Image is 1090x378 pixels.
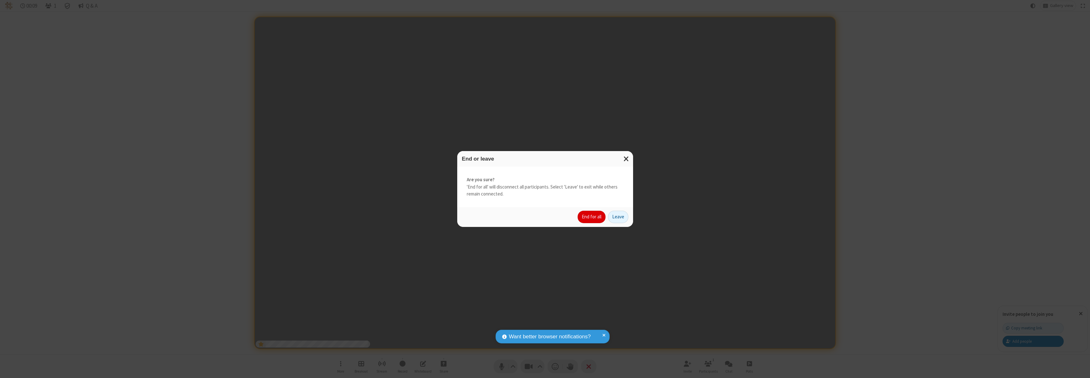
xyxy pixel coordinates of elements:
button: End for all [578,211,606,223]
h3: End or leave [462,156,628,162]
span: Want better browser notifications? [509,333,591,341]
button: Leave [608,211,628,223]
button: Close modal [620,151,633,167]
div: 'End for all' will disconnect all participants. Select 'Leave' to exit while others remain connec... [457,167,633,207]
strong: Are you sure? [467,176,624,183]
